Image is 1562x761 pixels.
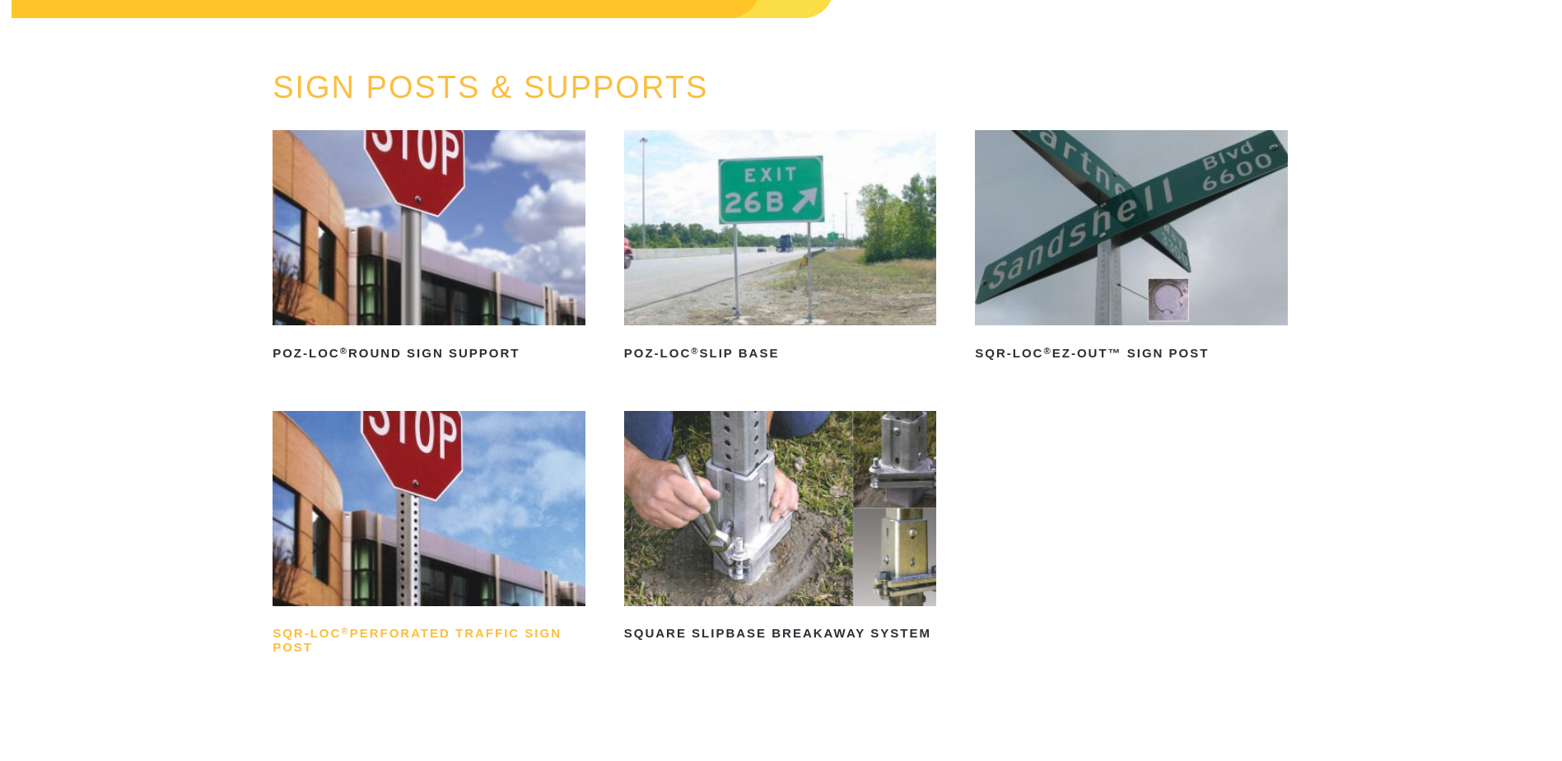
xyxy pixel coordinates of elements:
[273,411,585,661] a: SQR-LOC®Perforated Traffic Sign Post
[273,621,585,661] h2: SQR-LOC Perforated Traffic Sign Post
[1043,346,1051,356] sup: ®
[975,130,1288,366] a: SQR-LOC®EZ-Out™ Sign Post
[273,130,585,366] a: POZ-LOC®Round Sign Support
[624,340,937,366] h2: POZ-LOC Slip Base
[691,346,699,356] sup: ®
[273,340,585,366] h2: POZ-LOC Round Sign Support
[624,621,937,647] h2: Square Slipbase Breakaway System
[341,626,349,636] sup: ®
[624,130,937,366] a: POZ-LOC®Slip Base
[624,411,937,647] a: Square Slipbase Breakaway System
[273,70,708,105] a: SIGN POSTS & SUPPORTS
[340,346,348,356] sup: ®
[975,340,1288,366] h2: SQR-LOC EZ-Out™ Sign Post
